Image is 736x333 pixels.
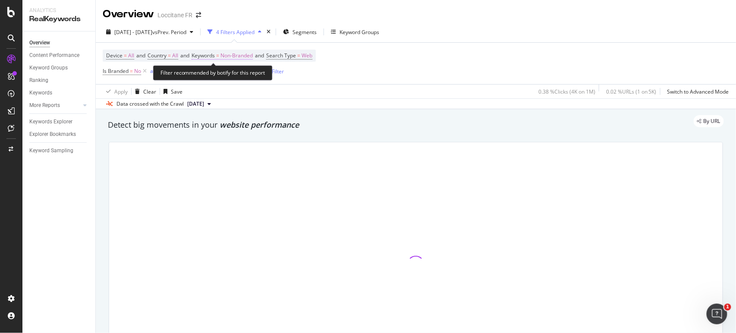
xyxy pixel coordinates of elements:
div: Apply [114,88,128,95]
div: Keyword Groups [340,28,379,36]
div: Keywords Explorer [29,117,72,126]
span: = [297,52,300,59]
div: arrow-right-arrow-left [196,12,201,18]
button: Switch to Advanced Mode [664,85,729,98]
span: and [180,52,189,59]
a: Keyword Sampling [29,146,89,155]
a: Explorer Bookmarks [29,130,89,139]
div: Explorer Bookmarks [29,130,76,139]
div: Filter recommended by botify for this report [153,66,273,81]
button: [DATE] - [DATE]vsPrev. Period [103,25,197,39]
div: Switch to Advanced Mode [667,88,729,95]
button: 4 Filters Applied [204,25,265,39]
button: Save [160,85,182,98]
span: Web [302,50,312,62]
div: Content Performance [29,51,79,60]
a: Keywords [29,88,89,97]
a: Content Performance [29,51,89,60]
div: Keywords [29,88,52,97]
span: = [168,52,171,59]
span: = [124,52,127,59]
div: Keyword Groups [29,63,68,72]
span: vs Prev. Period [152,28,186,36]
div: Save [171,88,182,95]
div: legacy label [694,115,724,127]
span: 2025 Aug. 9th [187,100,204,108]
div: RealKeywords [29,14,88,24]
div: Overview [29,38,50,47]
span: Device [106,52,123,59]
span: Non-Branded [220,50,253,62]
div: Loccitane FR [157,11,192,19]
span: = [130,67,133,75]
iframe: Intercom live chat [707,304,727,324]
a: Ranking [29,76,89,85]
a: Overview [29,38,89,47]
div: times [265,28,272,36]
span: Country [148,52,167,59]
span: [DATE] - [DATE] [114,28,152,36]
div: Overview [103,7,154,22]
button: [DATE] [184,99,214,109]
span: Segments [293,28,317,36]
div: Analytics [29,7,88,14]
button: Clear [132,85,156,98]
div: 0.02 % URLs ( 1 on 5K ) [606,88,657,95]
span: Search Type [266,52,296,59]
button: and [150,67,159,75]
div: Data crossed with the Crawl [116,100,184,108]
div: More Reports [29,101,60,110]
div: 0.38 % Clicks ( 4K on 1M ) [538,88,595,95]
span: Is Branded [103,67,129,75]
span: All [172,50,178,62]
div: 4 Filters Applied [216,28,255,36]
span: All [128,50,134,62]
span: Keywords [192,52,215,59]
a: Keywords Explorer [29,117,89,126]
span: and [255,52,264,59]
div: Clear [143,88,156,95]
span: = [216,52,219,59]
span: 1 [724,304,731,311]
span: and [136,52,145,59]
span: By URL [704,119,720,124]
a: Keyword Groups [29,63,89,72]
div: Ranking [29,76,48,85]
span: No [134,65,141,77]
div: Keyword Sampling [29,146,73,155]
a: More Reports [29,101,81,110]
button: Keyword Groups [327,25,383,39]
button: Segments [280,25,320,39]
button: Apply [103,85,128,98]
